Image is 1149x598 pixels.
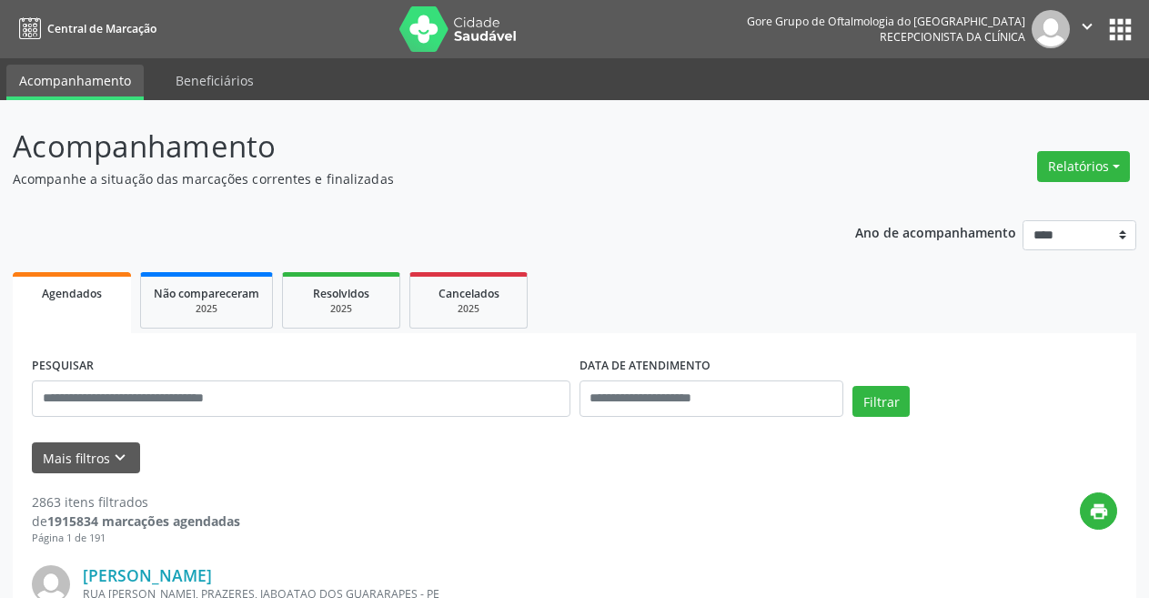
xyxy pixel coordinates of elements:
div: 2863 itens filtrados [32,492,240,512]
button:  [1070,10,1104,48]
p: Ano de acompanhamento [855,220,1016,243]
span: Recepcionista da clínica [880,29,1025,45]
a: Beneficiários [163,65,267,96]
span: Cancelados [438,286,499,301]
a: Central de Marcação [13,14,156,44]
div: 2025 [296,302,387,316]
strong: 1915834 marcações agendadas [47,512,240,530]
button: Filtrar [852,386,910,417]
i: keyboard_arrow_down [110,448,130,468]
div: 2025 [423,302,514,316]
button: Mais filtroskeyboard_arrow_down [32,442,140,474]
span: Central de Marcação [47,21,156,36]
a: [PERSON_NAME] [83,565,212,585]
button: apps [1104,14,1136,46]
span: Resolvidos [313,286,369,301]
label: DATA DE ATENDIMENTO [580,352,711,380]
div: 2025 [154,302,259,316]
button: print [1080,492,1117,530]
i: print [1089,502,1109,522]
div: Página 1 de 191 [32,531,240,546]
i:  [1077,16,1097,36]
div: de [32,512,240,531]
img: img [1032,10,1070,48]
a: Acompanhamento [6,65,144,100]
label: PESQUISAR [32,352,94,380]
div: Gore Grupo de Oftalmologia do [GEOGRAPHIC_DATA] [747,14,1025,29]
button: Relatórios [1037,151,1130,182]
span: Não compareceram [154,286,259,301]
p: Acompanhamento [13,124,800,169]
span: Agendados [42,286,102,301]
p: Acompanhe a situação das marcações correntes e finalizadas [13,169,800,188]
